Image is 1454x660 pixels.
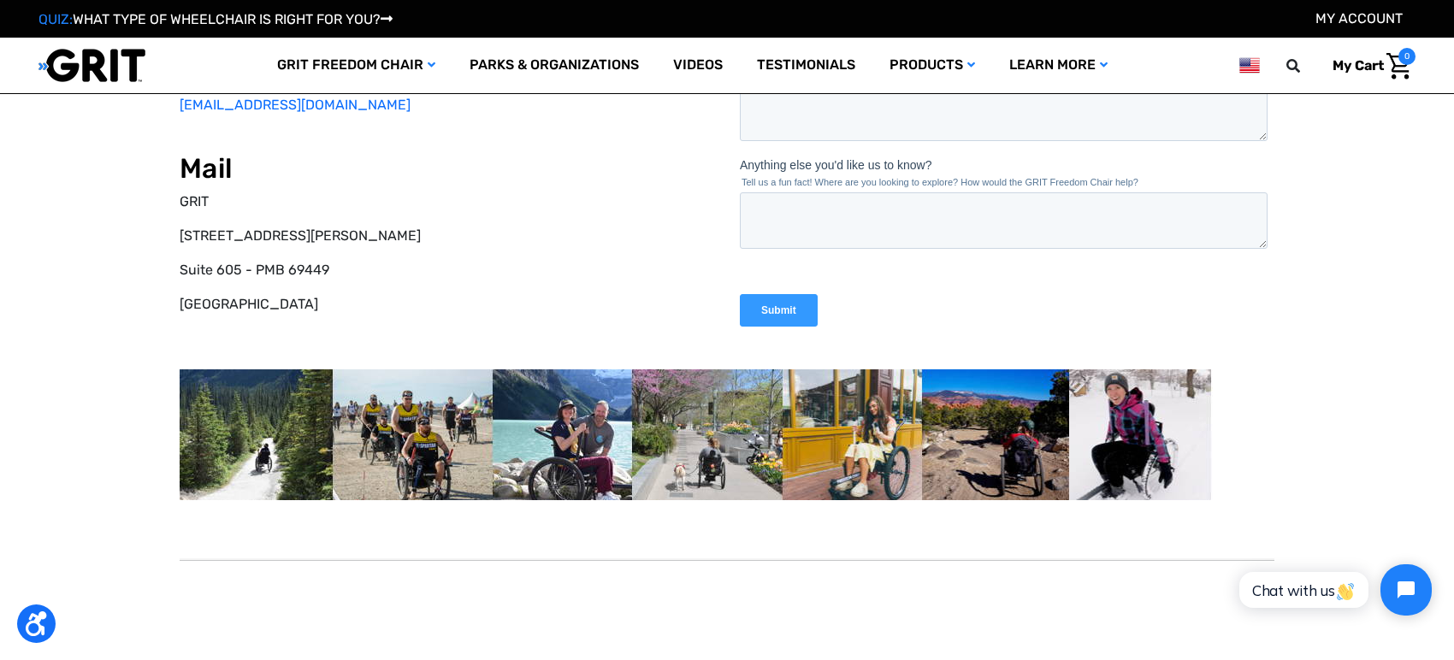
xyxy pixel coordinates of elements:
[1320,48,1416,84] a: Cart with 0 items
[1221,550,1446,630] iframe: Tidio Chat
[180,152,714,185] h2: Mail
[180,294,714,315] p: [GEOGRAPHIC_DATA]
[1398,48,1416,65] span: 0
[1333,57,1384,74] span: My Cart
[1239,55,1260,76] img: us.png
[38,11,393,27] a: QUIZ:WHAT TYPE OF WHEELCHAIR IS RIGHT FOR YOU?
[180,192,714,212] p: GRIT
[180,260,714,280] p: Suite 605 - PMB 69449
[992,38,1125,93] a: Learn More
[656,38,740,93] a: Videos
[180,226,714,246] p: [STREET_ADDRESS][PERSON_NAME]
[1386,53,1411,80] img: Cart
[872,38,992,93] a: Products
[38,11,73,27] span: QUIZ:
[740,38,872,93] a: Testimonials
[260,38,452,93] a: GRIT Freedom Chair
[180,97,411,113] a: [EMAIL_ADDRESS][DOMAIN_NAME]
[1315,10,1403,27] a: Account
[1294,48,1320,84] input: Search
[452,38,656,93] a: Parks & Organizations
[38,48,145,83] img: GRIT All-Terrain Wheelchair and Mobility Equipment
